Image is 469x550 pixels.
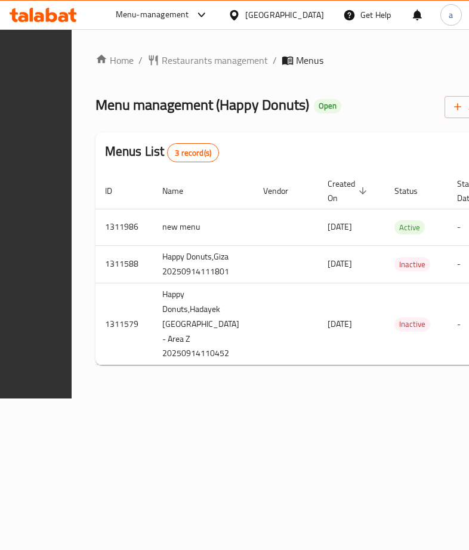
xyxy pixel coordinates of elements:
div: Active [394,220,425,234]
span: Status [394,184,433,198]
span: Name [162,184,199,198]
a: Restaurants management [147,53,268,67]
span: [DATE] [328,316,352,332]
span: Vendor [263,184,304,198]
span: Inactive [394,317,430,331]
div: [GEOGRAPHIC_DATA] [245,8,324,21]
span: 3 record(s) [168,147,218,159]
td: 1311588 [95,245,153,283]
span: Menus [296,53,323,67]
td: 1311986 [95,209,153,245]
li: / [273,53,277,67]
span: Active [394,221,425,234]
span: Created On [328,177,371,205]
div: Menu-management [116,8,189,22]
span: [DATE] [328,256,352,271]
span: a [449,8,453,21]
td: new menu [153,209,254,245]
span: Menu management ( Happy Donuts ) [95,91,309,118]
div: Inactive [394,257,430,271]
td: Happy Donuts,Hadayek [GEOGRAPHIC_DATA] - Area Z 20250914110452 [153,283,254,365]
div: Open [314,99,341,113]
div: Inactive [394,317,430,332]
div: Total records count [167,143,219,162]
h2: Menus List [105,143,219,162]
li: / [138,53,143,67]
span: Open [314,101,341,111]
span: Inactive [394,258,430,271]
span: Restaurants management [162,53,268,67]
a: Home [95,53,134,67]
span: ID [105,184,128,198]
td: 1311579 [95,283,153,365]
td: Happy Donuts,Giza 20250914111801 [153,245,254,283]
span: [DATE] [328,219,352,234]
